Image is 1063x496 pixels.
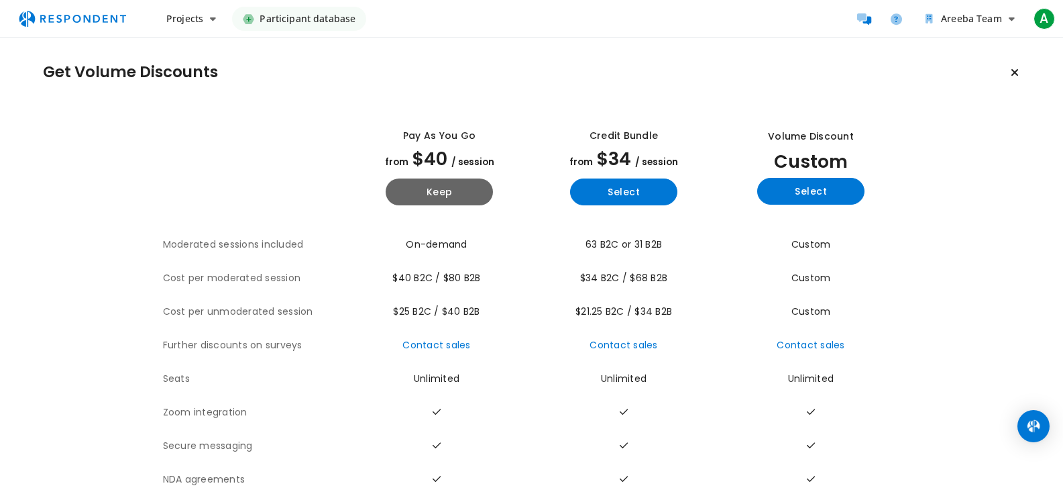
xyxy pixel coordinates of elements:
[768,130,854,144] div: Volume Discount
[414,372,459,385] span: Unlimited
[757,178,864,205] button: Select yearly custom_static plan
[1033,8,1055,30] span: A
[260,7,355,31] span: Participant database
[941,12,1002,25] span: Areeba Team
[1017,410,1050,442] div: Open Intercom Messenger
[883,5,909,32] a: Help and support
[915,7,1025,31] button: Areeba Team
[163,396,347,430] th: Zoom integration
[451,156,494,168] span: / session
[163,295,347,329] th: Cost per unmoderated session
[166,12,203,25] span: Projects
[392,271,480,285] span: $40 B2C / $80 B2B
[570,179,677,205] button: Select yearly basic plan
[386,179,493,205] button: Keep current yearly payg plan
[163,228,347,262] th: Moderated sessions included
[791,271,831,285] span: Custom
[232,7,366,31] a: Participant database
[43,63,218,82] h1: Get Volume Discounts
[393,305,480,318] span: $25 B2C / $40 B2B
[590,129,658,143] div: Credit Bundle
[402,338,470,352] a: Contact sales
[569,156,593,168] span: from
[385,156,408,168] span: from
[575,305,672,318] span: $21.25 B2C / $34 B2B
[601,372,647,385] span: Unlimited
[11,6,134,32] img: respondent-logo.png
[163,329,347,362] th: Further discounts on surveys
[791,238,831,251] span: Custom
[163,362,347,396] th: Seats
[585,238,662,251] span: 63 B2C or 31 B2B
[788,372,834,385] span: Unlimited
[774,149,848,174] span: Custom
[590,338,657,352] a: Contact sales
[163,262,347,295] th: Cost per moderated session
[1001,59,1028,86] button: Keep current plan
[850,5,877,32] a: Message participants
[597,146,631,171] span: $34
[163,430,347,463] th: Secure messaging
[791,305,831,318] span: Custom
[403,129,475,143] div: Pay as you go
[777,338,844,352] a: Contact sales
[156,7,227,31] button: Projects
[635,156,678,168] span: / session
[1031,7,1058,31] button: A
[406,238,467,251] span: On-demand
[412,146,447,171] span: $40
[580,271,667,285] span: $34 B2C / $68 B2B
